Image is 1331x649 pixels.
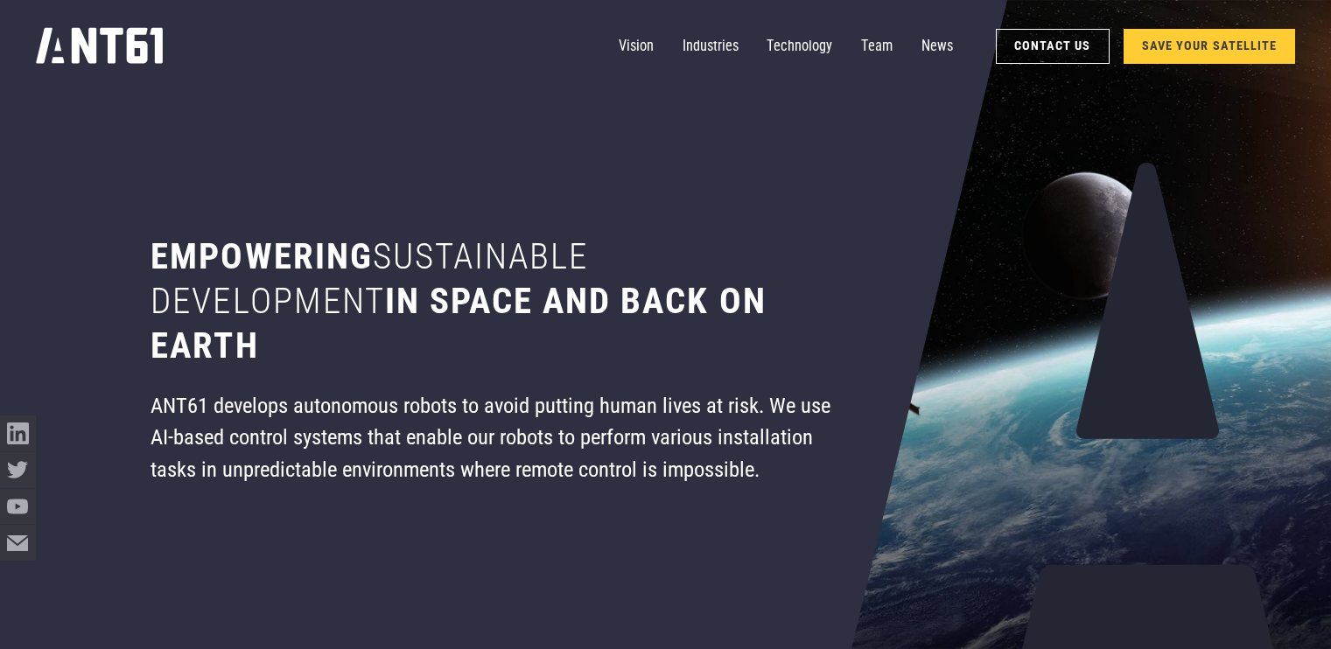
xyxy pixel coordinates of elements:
a: Vision [619,29,654,65]
a: Industries [683,29,739,65]
a: Contact Us [996,29,1110,64]
span: sustainable development [151,235,588,322]
a: News [921,29,953,65]
a: Technology [767,29,832,65]
a: home [36,23,163,71]
h1: Empowering in space and back on earth [151,234,840,368]
a: SAVE YOUR SATELLITE [1124,29,1295,64]
a: Team [861,29,893,65]
div: ANT61 develops autonomous robots to avoid putting human lives at risk. We use AI-based control sy... [151,390,840,486]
